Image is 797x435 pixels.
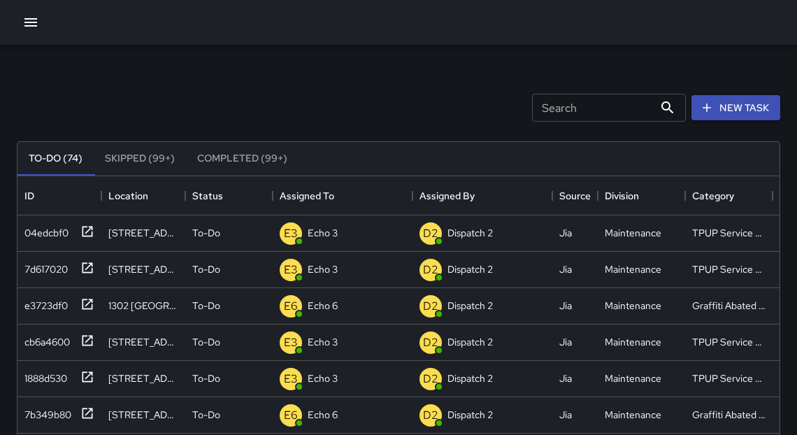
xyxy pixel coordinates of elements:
p: Echo 6 [308,299,338,313]
div: Division [598,176,685,215]
div: Graffiti Abated Large [692,299,766,313]
div: 7d617020 [19,257,68,276]
div: Maintenance [605,299,661,313]
div: Assigned By [412,176,552,215]
button: New Task [691,95,780,121]
button: Skipped (99+) [94,142,186,176]
div: TPUP Service Requested [692,226,766,240]
div: Graffiti Abated Large [692,408,766,422]
p: Echo 3 [308,226,338,240]
p: E6 [284,298,298,315]
p: D2 [423,225,438,242]
div: Assigned By [419,176,475,215]
div: Source [552,176,598,215]
p: D2 [423,407,438,424]
p: To-Do [192,226,220,240]
p: E3 [284,262,298,278]
div: e3723df0 [19,293,68,313]
p: D2 [423,262,438,278]
div: TPUP Service Requested [692,262,766,276]
p: Dispatch 2 [447,226,493,240]
div: Maintenance [605,371,661,385]
p: To-Do [192,299,220,313]
div: Maintenance [605,335,661,349]
button: To-Do (74) [17,142,94,176]
div: Assigned To [273,176,412,215]
div: Category [685,176,773,215]
div: 04edcbf0 [19,220,69,240]
div: 7b349b80 [19,402,71,422]
p: To-Do [192,262,220,276]
div: TPUP Service Requested [692,335,766,349]
div: Jia [559,226,572,240]
div: 755 Franklin Street [108,371,178,385]
p: E3 [284,225,298,242]
div: 655 12th Street [108,408,178,422]
div: 1302 Broadway [108,299,178,313]
p: E3 [284,334,298,351]
p: To-Do [192,371,220,385]
button: Completed (99+) [186,142,299,176]
div: Category [692,176,734,215]
div: Status [185,176,273,215]
div: Division [605,176,639,215]
div: 337 15th Street [108,226,178,240]
p: Echo 6 [308,408,338,422]
div: Location [108,176,148,215]
div: ID [17,176,101,215]
p: To-Do [192,335,220,349]
div: Jia [559,299,572,313]
div: Location [101,176,185,215]
p: E3 [284,371,298,387]
p: D2 [423,334,438,351]
p: To-Do [192,408,220,422]
p: Dispatch 2 [447,262,493,276]
div: Jia [559,408,572,422]
div: cb6a4600 [19,329,70,349]
div: Maintenance [605,262,661,276]
div: TPUP Service Requested [692,371,766,385]
div: Assigned To [280,176,334,215]
p: E6 [284,407,298,424]
div: Maintenance [605,226,661,240]
div: Jia [559,371,572,385]
p: D2 [423,298,438,315]
div: 1888d530 [19,366,67,385]
div: 2350 Harrison Street [108,262,178,276]
div: Status [192,176,223,215]
p: Dispatch 2 [447,335,493,349]
div: Maintenance [605,408,661,422]
div: Jia [559,262,572,276]
div: Source [559,176,591,215]
div: 824 Franklin Street [108,335,178,349]
div: Jia [559,335,572,349]
p: Dispatch 2 [447,371,493,385]
p: Dispatch 2 [447,408,493,422]
p: D2 [423,371,438,387]
p: Echo 3 [308,371,338,385]
p: Echo 3 [308,262,338,276]
p: Dispatch 2 [447,299,493,313]
div: ID [24,176,34,215]
p: Echo 3 [308,335,338,349]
